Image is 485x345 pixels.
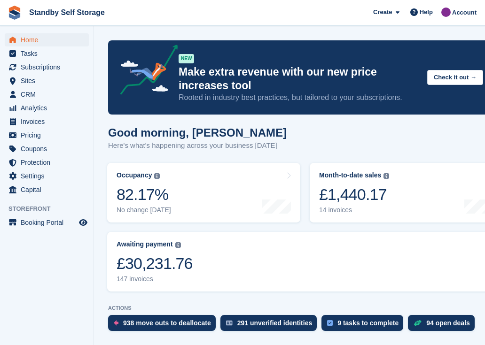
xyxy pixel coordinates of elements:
[21,169,77,183] span: Settings
[108,315,220,336] a: 938 move outs to deallocate
[21,216,77,229] span: Booking Portal
[179,65,420,92] p: Make extra revenue with our new price increases tool
[5,169,89,183] a: menu
[426,319,470,327] div: 94 open deals
[408,315,479,336] a: 94 open deals
[114,320,118,326] img: move_outs_to_deallocate_icon-f764333ba52eb49d3ac5e1228854f67142a1ed5810a6f6cc68b1a99e826820c5.svg
[21,129,77,142] span: Pricing
[337,319,399,327] div: 9 tasks to complete
[321,315,408,336] a: 9 tasks to complete
[108,140,287,151] p: Here's what's happening across your business [DATE]
[107,163,300,222] a: Occupancy 82.17% No change [DATE]
[21,33,77,46] span: Home
[21,183,77,196] span: Capital
[21,101,77,115] span: Analytics
[5,183,89,196] a: menu
[452,8,477,17] span: Account
[21,88,77,101] span: CRM
[117,254,193,273] div: £30,231.76
[414,320,422,326] img: deal-1b604bf984904fb50ccaf53a9ad4b4a5d6e5aea283cecdc64d6e3604feb123c2.svg
[427,70,483,85] button: Check it out →
[5,129,89,142] a: menu
[108,126,287,139] h1: Good morning, [PERSON_NAME]
[319,171,381,179] div: Month-to-date sales
[112,45,178,98] img: price-adjustments-announcement-icon-8257ccfd72463d97f412b2fc003d46551f7dbcb40ab6d574587a9cd5c0d94...
[5,101,89,115] a: menu
[237,319,313,327] div: 291 unverified identities
[117,185,171,204] div: 82.17%
[154,173,160,179] img: icon-info-grey-7440780725fd019a000dd9b08b2336e03edf1995a4989e88bcd33f0948082b44.svg
[5,47,89,60] a: menu
[25,5,109,20] a: Standby Self Storage
[441,8,451,17] img: Sue Ford
[327,320,333,326] img: task-75834270c22a3079a89374b754ae025e5fb1db73e45f91037f5363f120a921f8.svg
[21,47,77,60] span: Tasks
[175,242,181,248] img: icon-info-grey-7440780725fd019a000dd9b08b2336e03edf1995a4989e88bcd33f0948082b44.svg
[21,61,77,74] span: Subscriptions
[117,240,173,248] div: Awaiting payment
[5,115,89,128] a: menu
[319,206,389,214] div: 14 invoices
[226,320,233,326] img: verify_identity-adf6edd0f0f0b5bbfe63781bf79b02c33cf7c696d77639b501bdc392416b5a36.svg
[21,74,77,87] span: Sites
[5,74,89,87] a: menu
[420,8,433,17] span: Help
[5,142,89,155] a: menu
[319,185,389,204] div: £1,440.17
[5,216,89,229] a: menu
[5,156,89,169] a: menu
[21,142,77,155] span: Coupons
[8,6,22,20] img: stora-icon-8386f47178a22dfd0bd8f6a31ec36ba5ce8667c1dd55bd0f319d3a0aa187defe.svg
[179,54,194,63] div: NEW
[8,204,94,214] span: Storefront
[117,206,171,214] div: No change [DATE]
[220,315,322,336] a: 291 unverified identities
[123,319,211,327] div: 938 move outs to deallocate
[179,92,420,103] p: Rooted in industry best practices, but tailored to your subscriptions.
[383,173,389,179] img: icon-info-grey-7440780725fd019a000dd9b08b2336e03edf1995a4989e88bcd33f0948082b44.svg
[5,61,89,74] a: menu
[5,88,89,101] a: menu
[21,115,77,128] span: Invoices
[373,8,392,17] span: Create
[78,217,89,228] a: Preview store
[21,156,77,169] span: Protection
[5,33,89,46] a: menu
[117,171,152,179] div: Occupancy
[117,275,193,283] div: 147 invoices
